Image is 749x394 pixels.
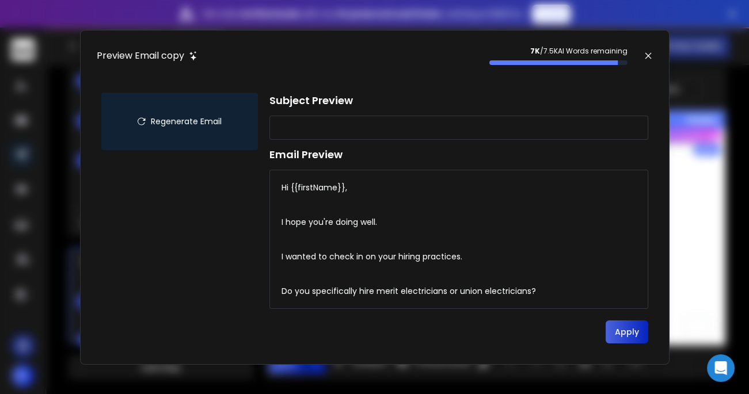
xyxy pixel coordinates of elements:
[282,251,536,262] div: I wanted to check in on your hiring practices.
[151,116,222,127] p: Regenerate Email
[282,216,536,228] div: I hope you're doing well.
[489,47,628,56] p: / 7.5K AI Words remaining
[282,182,536,193] div: Hi {{firstName}},
[269,147,648,163] h1: Email Preview
[282,285,536,297] div: Do you specifically hire merit electricians or union electricians?
[269,93,648,109] h1: Subject Preview
[606,320,648,343] button: Apply
[530,46,540,56] strong: 7K
[97,49,184,63] h1: Preview Email copy
[707,354,735,382] div: Open Intercom Messenger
